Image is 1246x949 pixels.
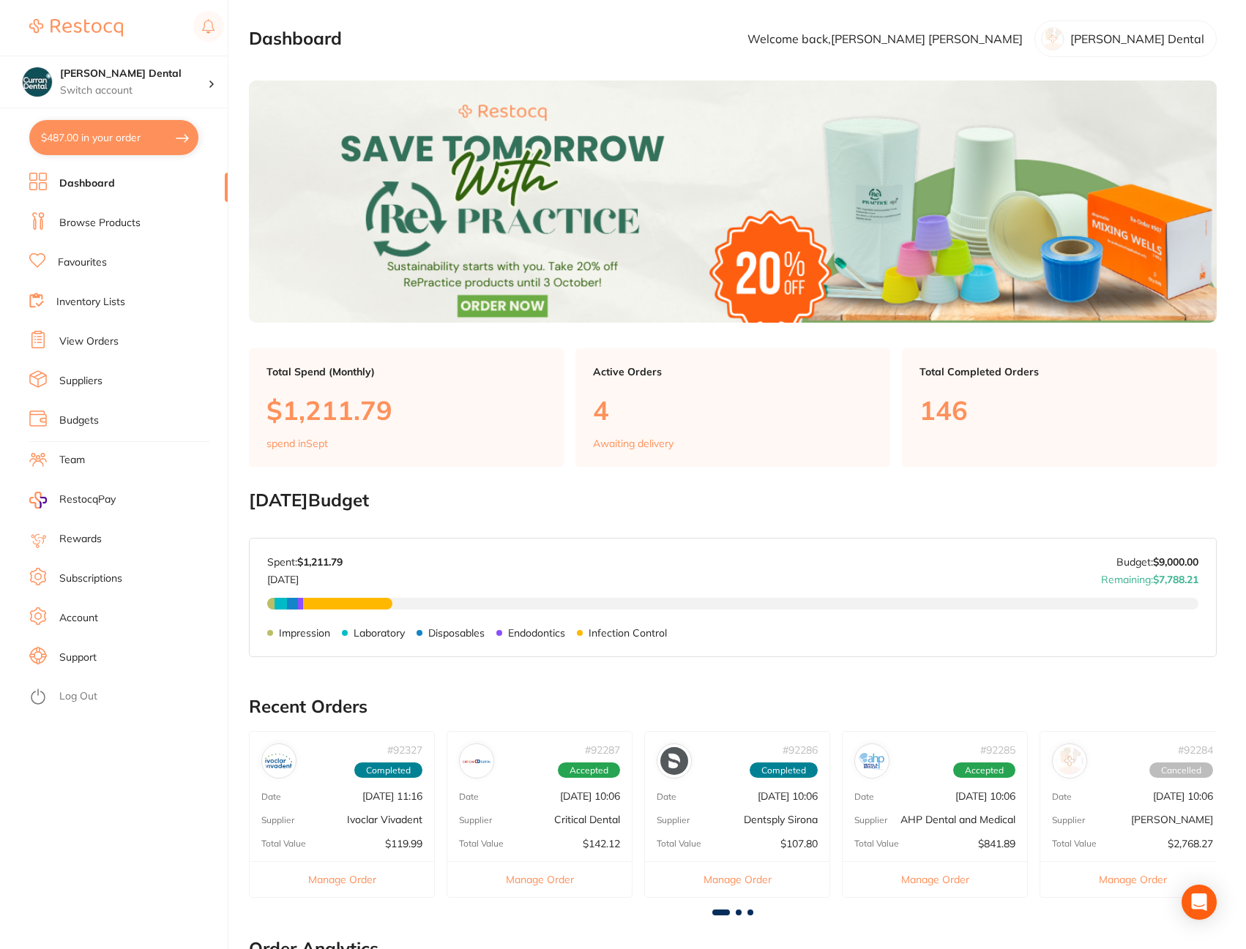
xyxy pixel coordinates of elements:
p: Disposables [428,627,485,639]
span: RestocqPay [59,492,116,507]
p: [DATE] 10:06 [955,790,1015,802]
p: Active Orders [593,366,873,378]
p: # 92286 [783,744,818,756]
p: Date [261,792,281,802]
a: Budgets [59,413,99,428]
strong: $9,000.00 [1153,555,1198,569]
a: RestocqPay [29,492,116,509]
strong: $7,788.21 [1153,573,1198,586]
p: [DATE] 10:06 [1153,790,1213,802]
button: Manage Order [1040,861,1225,897]
p: Total Value [1052,839,1097,849]
button: Manage Order [843,861,1027,897]
p: Supplier [261,815,294,825]
a: Support [59,650,97,665]
p: Awaiting delivery [593,438,674,449]
p: 146 [919,395,1199,425]
p: Welcome back, [PERSON_NAME] [PERSON_NAME] [747,32,1023,45]
p: Total Value [657,839,701,849]
img: Dashboard [249,80,1217,323]
p: 4 [593,395,873,425]
p: Budget: [1116,556,1198,568]
a: Dashboard [59,176,115,191]
h2: [DATE] Budget [249,490,1217,511]
img: Henry Schein Halas [1056,747,1083,775]
span: Completed [750,762,818,779]
p: AHP Dental and Medical [900,814,1015,825]
p: Supplier [657,815,690,825]
a: Active Orders4Awaiting delivery [575,348,890,467]
p: Supplier [854,815,887,825]
img: AHP Dental and Medical [858,747,886,775]
a: Inventory Lists [56,295,125,310]
a: Total Completed Orders146 [902,348,1217,467]
span: Cancelled [1149,762,1213,779]
p: Total Spend (Monthly) [266,366,546,378]
p: [PERSON_NAME] [1131,814,1213,825]
p: $142.12 [583,838,620,849]
a: Account [59,611,98,626]
a: Browse Products [59,216,141,230]
a: Subscriptions [59,571,122,586]
img: Restocq Logo [29,19,123,37]
p: Supplier [459,815,492,825]
p: Supplier [1052,815,1085,825]
p: $841.89 [978,838,1015,849]
p: [DATE] 10:06 [560,790,620,802]
p: Date [459,792,479,802]
p: # 92287 [585,744,620,756]
p: [DATE] 10:06 [758,790,818,802]
p: # 92327 [387,744,422,756]
a: Log Out [59,689,97,704]
img: Curran Dental [23,67,52,97]
p: Impression [279,627,330,639]
button: Manage Order [447,861,632,897]
p: Total Value [261,839,306,849]
p: [PERSON_NAME] Dental [1070,32,1204,45]
p: # 92284 [1178,744,1213,756]
button: Log Out [29,686,223,709]
p: Remaining: [1101,568,1198,585]
a: Suppliers [59,374,102,389]
button: Manage Order [250,861,434,897]
button: $487.00 in your order [29,120,198,155]
p: Total Value [459,839,504,849]
h4: Curran Dental [60,67,208,81]
p: spend in Sept [266,438,328,449]
p: [DATE] 11:16 [362,790,422,802]
h2: Dashboard [249,29,342,49]
span: Accepted [953,762,1015,779]
p: Dentsply Sirona [744,814,818,825]
p: $119.99 [385,838,422,849]
button: Manage Order [645,861,829,897]
p: Endodontics [508,627,565,639]
a: Rewards [59,532,102,547]
p: Date [1052,792,1072,802]
h2: Recent Orders [249,697,1217,717]
p: Ivoclar Vivadent [347,814,422,825]
p: Total Completed Orders [919,366,1199,378]
strong: $1,211.79 [297,555,343,569]
p: $107.80 [780,838,818,849]
a: Total Spend (Monthly)$1,211.79spend inSept [249,348,564,467]
p: $2,768.27 [1168,838,1213,849]
div: Open Intercom Messenger [1182,885,1217,920]
img: Ivoclar Vivadent [265,747,293,775]
p: Critical Dental [554,814,620,825]
p: [DATE] [267,568,343,585]
p: Spent: [267,556,343,568]
p: $1,211.79 [266,395,546,425]
p: Switch account [60,83,208,98]
img: Dentsply Sirona [660,747,688,775]
span: Completed [354,762,422,779]
a: Restocq Logo [29,11,123,45]
a: View Orders [59,334,119,349]
img: RestocqPay [29,492,47,509]
p: # 92285 [980,744,1015,756]
p: Infection Control [589,627,667,639]
p: Total Value [854,839,899,849]
a: Team [59,453,85,468]
a: Favourites [58,255,107,270]
span: Accepted [558,762,620,779]
p: Date [854,792,874,802]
